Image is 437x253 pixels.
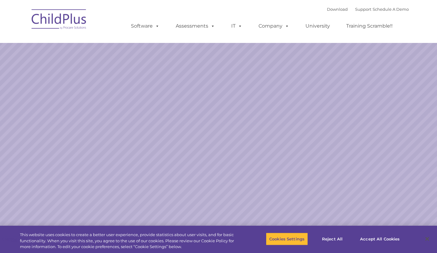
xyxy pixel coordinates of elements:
[420,232,434,246] button: Close
[266,232,308,245] button: Cookies Settings
[313,232,351,245] button: Reject All
[327,7,348,12] a: Download
[20,232,240,250] div: This website uses cookies to create a better user experience, provide statistics about user visit...
[170,20,221,32] a: Assessments
[355,7,371,12] a: Support
[357,232,403,245] button: Accept All Cookies
[125,20,166,32] a: Software
[340,20,399,32] a: Training Scramble!!
[252,20,295,32] a: Company
[327,7,409,12] font: |
[29,5,90,36] img: ChildPlus by Procare Solutions
[299,20,336,32] a: University
[373,7,409,12] a: Schedule A Demo
[225,20,248,32] a: IT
